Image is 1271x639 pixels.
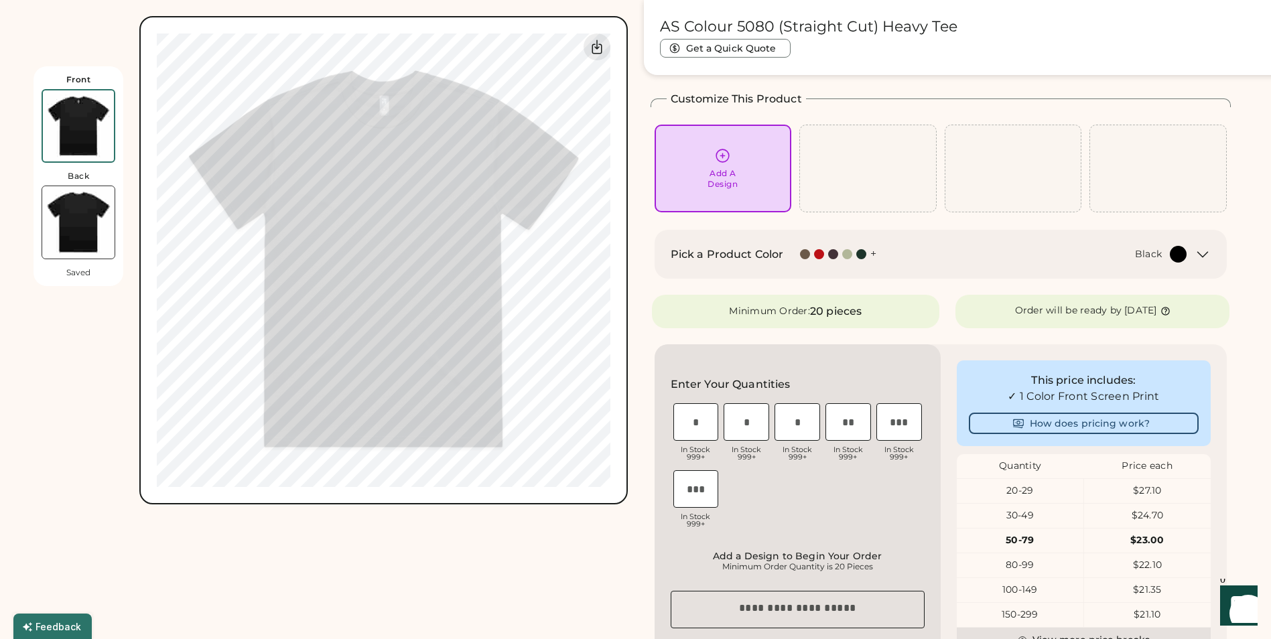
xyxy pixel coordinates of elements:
[66,267,90,278] div: Saved
[1084,559,1211,572] div: $22.10
[825,446,871,461] div: In Stock 999+
[957,534,1083,547] div: 50-79
[708,168,738,190] div: Add A Design
[957,459,1084,473] div: Quantity
[724,446,769,461] div: In Stock 999+
[1083,459,1211,473] div: Price each
[1084,583,1211,597] div: $21.35
[870,246,876,261] div: +
[43,90,114,161] img: AS Colour 5080 Black Front Thumbnail
[1207,579,1265,636] iframe: Front Chat
[1084,484,1211,498] div: $27.10
[1084,509,1211,522] div: $24.70
[1124,304,1157,317] div: [DATE]
[68,171,89,182] div: Back
[1135,248,1162,261] div: Black
[673,446,719,461] div: In Stock 999+
[957,509,1083,522] div: 30-49
[969,388,1199,405] div: ✓ 1 Color Front Screen Print
[584,33,610,60] div: Download Front Mockup
[660,17,957,36] h1: AS Colour 5080 (Straight Cut) Heavy Tee
[660,39,791,58] button: Get a Quick Quote
[775,446,820,461] div: In Stock 999+
[673,513,719,528] div: In Stock 999+
[969,372,1199,388] div: This price includes:
[957,559,1083,572] div: 80-99
[671,246,784,263] h2: Pick a Product Color
[969,413,1199,434] button: How does pricing work?
[1015,304,1122,317] div: Order will be ready by
[957,608,1083,622] div: 150-299
[42,186,115,259] img: AS Colour 5080 Black Back Thumbnail
[675,551,921,561] div: Add a Design to Begin Your Order
[810,303,862,319] div: 20 pieces
[729,305,810,318] div: Minimum Order:
[957,583,1083,597] div: 100-149
[957,484,1083,498] div: 20-29
[1084,534,1211,547] div: $23.00
[671,376,791,393] h2: Enter Your Quantities
[1084,608,1211,622] div: $21.10
[66,74,91,85] div: Front
[675,561,921,572] div: Minimum Order Quantity is 20 Pieces
[876,446,922,461] div: In Stock 999+
[671,91,802,107] h2: Customize This Product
